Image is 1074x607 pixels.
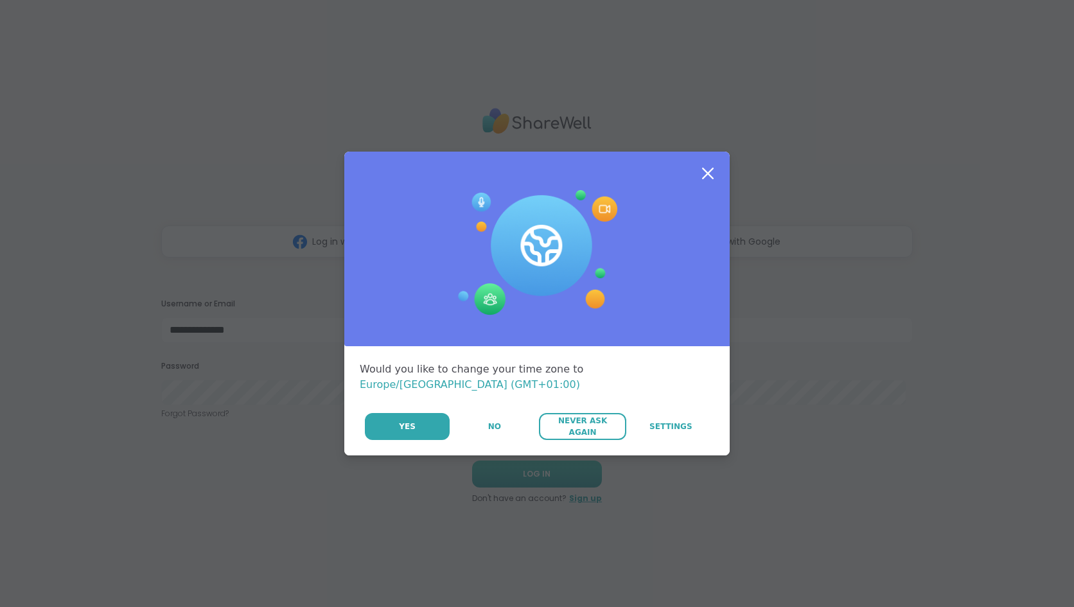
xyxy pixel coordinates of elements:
button: Yes [365,413,450,440]
a: Settings [628,413,714,440]
span: Yes [399,421,416,432]
div: Would you like to change your time zone to [360,362,714,392]
button: No [451,413,538,440]
span: Never Ask Again [545,415,619,438]
img: Session Experience [457,190,617,316]
span: Europe/[GEOGRAPHIC_DATA] (GMT+01:00) [360,378,580,391]
span: No [488,421,501,432]
button: Never Ask Again [539,413,626,440]
span: Settings [649,421,692,432]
